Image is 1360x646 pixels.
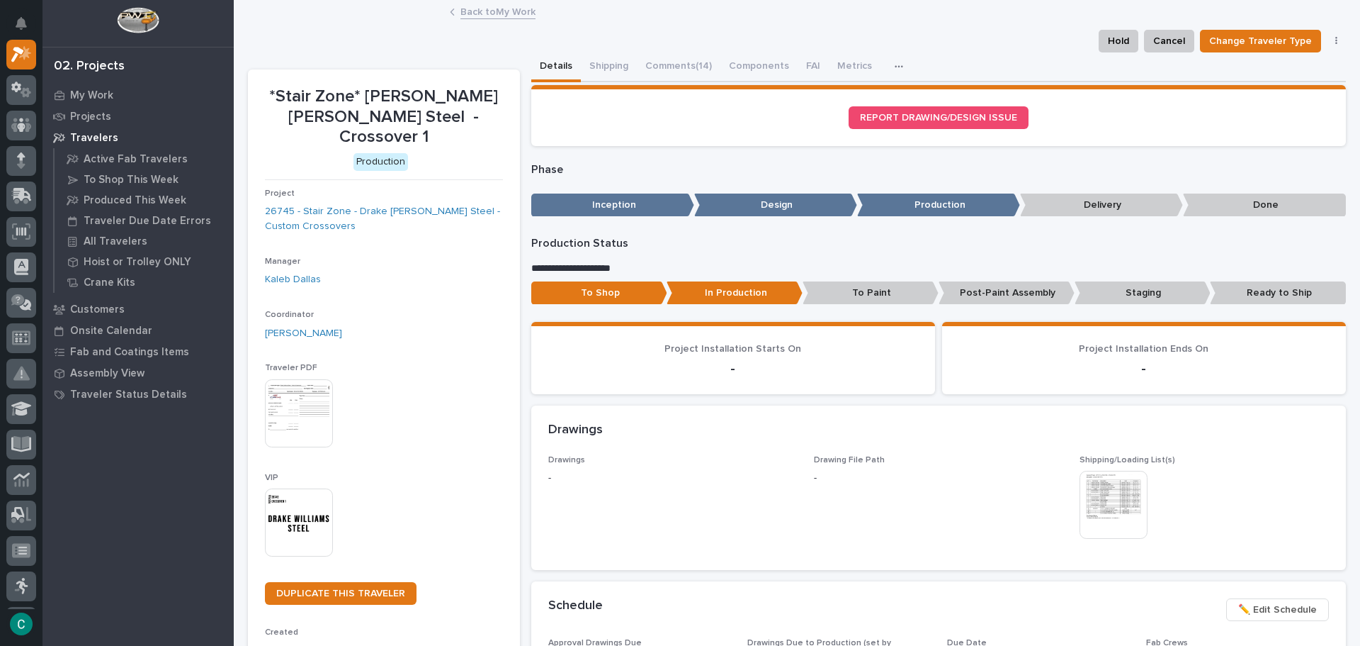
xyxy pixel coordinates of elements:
p: Fab and Coatings Items [70,346,189,359]
div: Notifications [18,17,36,40]
p: Delivery [1020,194,1183,217]
span: Cancel [1153,33,1185,50]
button: FAI [798,52,829,82]
span: Manager [265,257,300,266]
p: Inception [531,194,694,217]
p: To Shop [531,282,667,305]
p: To Shop This Week [84,174,178,186]
div: Production [353,153,408,171]
p: Design [694,194,857,217]
a: To Shop This Week [55,169,234,189]
button: ✏️ Edit Schedule [1226,598,1329,621]
a: REPORT DRAWING/DESIGN ISSUE [849,106,1028,129]
p: All Travelers [84,235,147,248]
h2: Drawings [548,423,603,438]
a: Hoist or Trolley ONLY [55,252,234,272]
p: Hoist or Trolley ONLY [84,256,191,269]
a: 26745 - Stair Zone - Drake [PERSON_NAME] Steel - Custom Crossovers [265,204,503,234]
a: Active Fab Travelers [55,149,234,169]
span: REPORT DRAWING/DESIGN ISSUE [860,113,1017,123]
a: DUPLICATE THIS TRAVELER [265,582,416,605]
span: VIP [265,474,278,482]
button: Cancel [1144,30,1194,52]
a: Back toMy Work [460,3,535,19]
a: Kaleb Dallas [265,272,321,287]
p: Onsite Calendar [70,325,152,338]
a: Travelers [42,127,234,148]
span: Drawings [548,456,585,464]
p: Traveler Status Details [70,389,187,401]
p: - [959,360,1329,377]
button: Change Traveler Type [1200,30,1321,52]
p: To Paint [803,282,939,305]
span: Created [265,628,298,637]
a: Produced This Week [55,190,234,210]
p: - [548,360,918,377]
span: Project Installation Starts On [664,344,801,354]
a: All Travelers [55,231,234,251]
span: Project [265,189,295,198]
p: Production Status [531,237,1347,250]
span: Hold [1108,33,1129,50]
span: DUPLICATE THIS TRAVELER [276,589,405,598]
p: - [814,471,817,486]
a: Assembly View [42,362,234,384]
span: Coordinator [265,311,314,319]
a: Customers [42,299,234,320]
a: Traveler Due Date Errors [55,211,234,230]
h2: Schedule [548,598,603,614]
button: users-avatar [6,609,36,639]
button: Comments (14) [637,52,720,82]
p: Crane Kits [84,277,135,289]
span: Project Installation Ends On [1079,344,1208,354]
span: Traveler PDF [265,364,317,372]
p: Produced This Week [84,194,186,207]
p: Customers [70,303,125,316]
button: Shipping [581,52,637,82]
a: Traveler Status Details [42,384,234,405]
a: [PERSON_NAME] [265,326,342,341]
a: Fab and Coatings Items [42,341,234,362]
img: Workspace Logo [117,7,159,33]
p: Active Fab Travelers [84,153,188,166]
p: Production [857,194,1020,217]
span: Drawing File Path [814,456,885,464]
span: Change Traveler Type [1209,33,1312,50]
button: Components [720,52,798,82]
div: 02. Projects [54,59,125,74]
p: In Production [667,282,803,305]
a: Onsite Calendar [42,320,234,341]
p: Travelers [70,132,118,145]
p: Phase [531,163,1347,177]
p: Projects [70,111,111,123]
button: Details [531,52,581,82]
a: My Work [42,84,234,106]
p: Staging [1075,282,1211,305]
button: Notifications [6,9,36,38]
p: *Stair Zone* [PERSON_NAME] [PERSON_NAME] Steel - Crossover 1 [265,87,503,147]
a: Projects [42,106,234,127]
button: Metrics [829,52,880,82]
a: Crane Kits [55,272,234,292]
p: Done [1183,194,1346,217]
p: Assembly View [70,367,144,380]
p: Traveler Due Date Errors [84,215,211,228]
p: - [548,471,797,486]
p: Ready to Ship [1210,282,1346,305]
p: My Work [70,89,113,102]
button: Hold [1099,30,1138,52]
span: Shipping/Loading List(s) [1079,456,1175,464]
p: Post-Paint Assembly [939,282,1075,305]
span: ✏️ Edit Schedule [1238,601,1317,618]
